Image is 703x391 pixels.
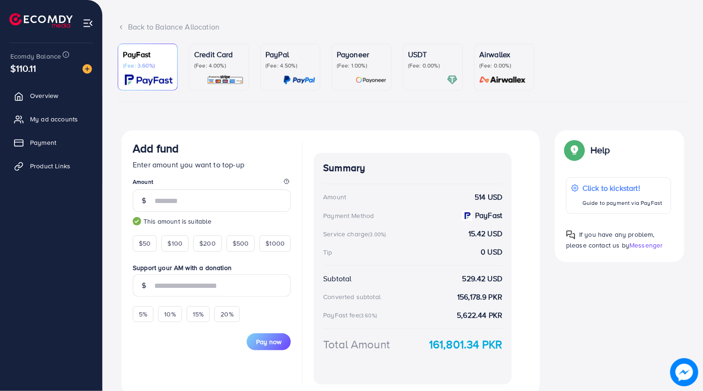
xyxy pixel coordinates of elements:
small: (3.00%) [368,231,386,238]
p: Airwallex [479,49,529,60]
span: Ecomdy Balance [10,52,61,61]
span: $500 [233,239,249,248]
p: (Fee: 4.00%) [194,62,244,69]
div: Payment Method [323,211,374,220]
strong: 514 USD [475,192,502,203]
img: card [355,75,386,85]
p: (Fee: 1.00%) [337,62,386,69]
p: (Fee: 4.50%) [265,62,315,69]
span: Payment [30,138,56,147]
div: Subtotal [323,273,351,284]
img: logo [9,13,73,28]
strong: 0 USD [481,247,502,257]
legend: Amount [133,178,291,189]
span: $100 [167,239,182,248]
button: Pay now [247,333,291,350]
a: My ad accounts [7,110,95,128]
a: Overview [7,86,95,105]
div: Amount [323,192,346,202]
small: (3.60%) [359,312,377,319]
img: image [670,358,698,386]
p: Guide to payment via PayFast [582,197,662,209]
img: image [83,64,92,74]
div: Total Amount [323,336,390,353]
span: $110.11 [10,61,36,75]
img: payment [462,211,472,221]
img: card [476,75,529,85]
h3: Add fund [133,142,179,155]
strong: 156,178.9 PKR [457,292,502,302]
span: 10% [164,309,175,319]
p: PayPal [265,49,315,60]
strong: 15.42 USD [469,228,502,239]
div: Back to Balance Allocation [118,22,688,32]
h4: Summary [323,162,502,174]
p: Help [590,144,610,156]
strong: 161,801.34 PKR [429,336,502,353]
span: $50 [139,239,151,248]
img: card [447,75,458,85]
img: card [125,75,173,85]
a: Product Links [7,157,95,175]
img: Popup guide [566,230,575,240]
img: menu [83,18,93,29]
span: My ad accounts [30,114,78,124]
span: Overview [30,91,58,100]
div: Converted subtotal [323,292,381,301]
small: This amount is suitable [133,217,291,226]
span: $200 [199,239,216,248]
p: (Fee: 3.60%) [123,62,173,69]
div: Service charge [323,229,389,239]
p: Payoneer [337,49,386,60]
div: Tip [323,248,332,257]
span: 15% [193,309,204,319]
p: USDT [408,49,458,60]
p: Credit Card [194,49,244,60]
img: card [283,75,315,85]
span: 20% [220,309,233,319]
label: Support your AM with a donation [133,263,291,272]
span: Product Links [30,161,70,171]
span: Pay now [256,337,281,346]
a: Payment [7,133,95,152]
img: guide [133,217,141,226]
span: $1000 [265,239,285,248]
p: PayFast [123,49,173,60]
strong: 529.42 USD [462,273,503,284]
img: card [207,75,244,85]
span: Messenger [629,241,663,250]
img: Popup guide [566,142,583,158]
strong: 5,622.44 PKR [457,310,502,321]
p: Click to kickstart! [582,182,662,194]
span: 5% [139,309,147,319]
p: (Fee: 0.00%) [479,62,529,69]
strong: PayFast [475,210,502,221]
p: Enter amount you want to top-up [133,159,291,170]
div: PayFast fee [323,310,380,320]
span: If you have any problem, please contact us by [566,230,655,250]
p: (Fee: 0.00%) [408,62,458,69]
